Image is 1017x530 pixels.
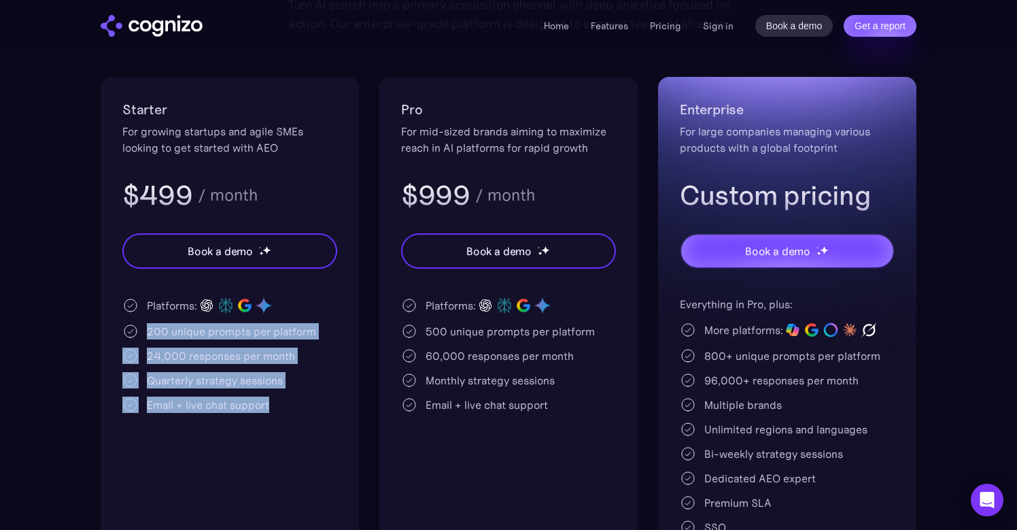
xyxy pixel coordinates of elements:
div: Platforms: [426,297,476,314]
div: / month [198,187,258,203]
div: More platforms: [704,322,783,338]
div: Bi-weekly strategy sessions [704,446,843,462]
div: 24,000 responses per month [147,348,295,364]
a: Book a demostarstarstar [680,233,895,269]
h2: Starter [122,99,337,120]
img: star [816,246,818,248]
h2: Enterprise [680,99,895,120]
div: Monthly strategy sessions [426,372,555,388]
img: star [816,251,821,256]
div: Open Intercom Messenger [971,484,1003,516]
a: home [101,15,203,37]
div: Email + live chat support [426,397,548,413]
div: For large companies managing various products with a global footprint [680,123,895,156]
a: Home [544,20,569,32]
img: star [259,251,264,256]
div: Platforms: [147,297,197,314]
div: Everything in Pro, plus: [680,296,895,312]
img: star [262,246,271,254]
div: Quarterly strategy sessions [147,372,283,388]
div: Multiple brands [704,397,782,413]
a: Sign in [703,18,734,34]
div: Book a demo [188,243,253,259]
img: cognizo logo [101,15,203,37]
a: Book a demo [755,15,833,37]
a: Book a demostarstarstar [122,233,337,269]
div: 500 unique prompts per platform [426,323,595,339]
a: Get a report [844,15,916,37]
div: Book a demo [466,243,532,259]
a: Features [591,20,628,32]
h3: Custom pricing [680,178,895,213]
div: Premium SLA [704,495,772,511]
h3: $499 [122,178,192,213]
div: 96,000+ responses per month [704,372,859,388]
img: star [538,246,540,248]
h2: Pro [401,99,616,120]
div: 800+ unique prompts per platform [704,348,880,364]
a: Pricing [650,20,681,32]
img: star [820,246,829,254]
div: Book a demo [745,243,810,259]
div: 200 unique prompts per platform [147,323,316,339]
div: / month [475,187,535,203]
div: Dedicated AEO expert [704,470,816,486]
div: 60,000 responses per month [426,348,574,364]
div: Email + live chat support [147,397,269,413]
div: For mid-sized brands aiming to maximize reach in AI platforms for rapid growth [401,123,616,156]
div: For growing startups and agile SMEs looking to get started with AEO [122,123,337,156]
img: star [538,251,542,256]
a: Book a demostarstarstar [401,233,616,269]
div: Unlimited regions and languages [704,421,867,437]
img: star [541,246,550,254]
img: star [259,246,261,248]
h3: $999 [401,178,470,213]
